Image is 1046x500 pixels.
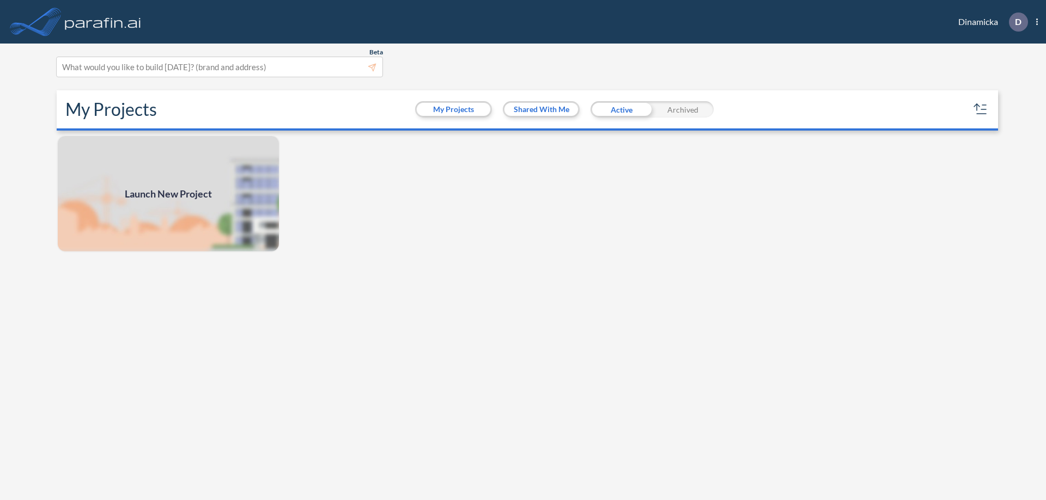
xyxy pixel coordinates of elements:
[57,135,280,252] a: Launch New Project
[942,13,1038,32] div: Dinamicka
[591,101,652,118] div: Active
[417,103,490,116] button: My Projects
[972,101,989,118] button: sort
[369,48,383,57] span: Beta
[504,103,578,116] button: Shared With Me
[63,11,143,33] img: logo
[125,187,212,201] span: Launch New Project
[65,99,157,120] h2: My Projects
[57,135,280,252] img: add
[652,101,714,118] div: Archived
[1015,17,1021,27] p: D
